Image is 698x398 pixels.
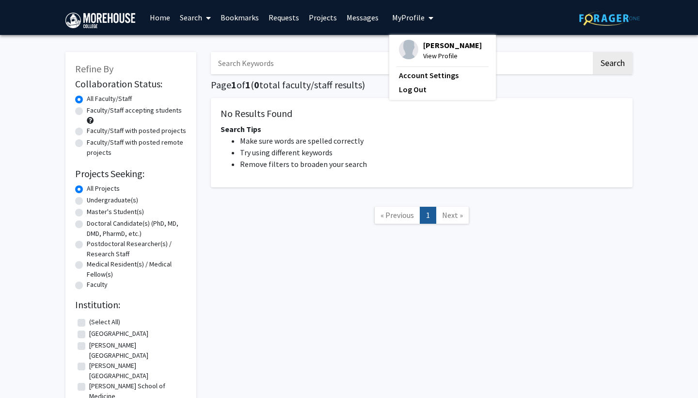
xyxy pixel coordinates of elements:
span: My Profile [392,13,425,22]
a: Next Page [436,207,469,224]
label: [GEOGRAPHIC_DATA] [89,329,148,339]
a: Account Settings [399,69,486,81]
label: Faculty/Staff with posted remote projects [87,137,187,158]
button: Search [593,52,633,74]
span: 0 [254,79,259,91]
span: Search Tips [221,124,261,134]
label: [PERSON_NAME][GEOGRAPHIC_DATA] [89,361,184,381]
img: ForagerOne Logo [579,11,640,26]
img: Profile Picture [399,40,418,59]
nav: Page navigation [211,197,633,236]
label: Master's Student(s) [87,207,144,217]
label: Faculty/Staff accepting students [87,105,182,116]
label: Undergraduate(s) [87,195,138,205]
a: 1 [420,207,436,224]
a: Search [175,0,216,34]
span: [PERSON_NAME] [423,40,482,50]
li: Make sure words are spelled correctly [240,135,623,147]
label: Doctoral Candidate(s) (PhD, MD, DMD, PharmD, etc.) [87,218,187,239]
label: (Select All) [89,317,120,327]
a: Log Out [399,83,486,95]
a: Projects [304,0,342,34]
span: Refine By [75,63,113,75]
label: All Projects [87,183,120,194]
label: Postdoctoral Researcher(s) / Research Staff [87,239,187,259]
label: All Faculty/Staff [87,94,132,104]
a: Bookmarks [216,0,264,34]
h1: Page of ( total faculty/staff results) [211,79,633,91]
a: Previous Page [374,207,420,224]
div: Profile Picture[PERSON_NAME]View Profile [399,40,482,61]
h2: Projects Seeking: [75,168,187,180]
span: 1 [245,79,251,91]
label: Faculty/Staff with posted projects [87,126,186,136]
input: Search Keywords [211,52,591,74]
a: Requests [264,0,304,34]
img: Morehouse College Logo [65,13,135,28]
li: Remove filters to broaden your search [240,158,623,170]
h5: No Results Found [221,108,623,119]
label: Faculty [87,280,108,290]
label: [PERSON_NAME][GEOGRAPHIC_DATA] [89,340,184,361]
a: Home [145,0,175,34]
a: Messages [342,0,383,34]
label: Medical Resident(s) / Medical Fellow(s) [87,259,187,280]
li: Try using different keywords [240,147,623,158]
iframe: Chat [7,354,41,391]
span: « Previous [381,210,414,220]
h2: Collaboration Status: [75,78,187,90]
span: Next » [442,210,463,220]
span: 1 [231,79,237,91]
h2: Institution: [75,299,187,311]
span: View Profile [423,50,482,61]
